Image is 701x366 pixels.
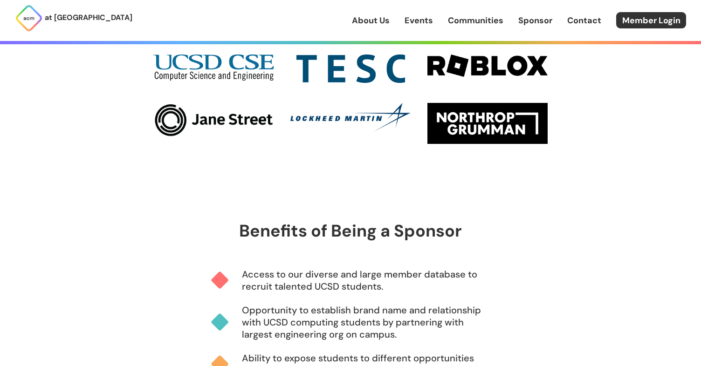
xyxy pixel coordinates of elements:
p: Opportunity to establish brand name and relationship with UCSD computing students by partnering w... [242,304,490,340]
a: Communities [448,14,503,27]
a: at [GEOGRAPHIC_DATA] [15,4,132,32]
img: ACM Logo [15,4,43,32]
h1: Benefits of Being a Sponsor [239,222,462,240]
img: turquoise bullet [211,313,242,332]
img: Roblox [427,54,548,77]
a: Contact [567,14,601,27]
p: Access to our diverse and large member database to recruit talented UCSD students. [242,268,490,292]
img: CSE [153,54,274,81]
img: Lockheed Martin [290,103,411,132]
p: at [GEOGRAPHIC_DATA] [45,12,132,24]
a: Events [405,14,433,27]
img: red bullet [211,271,242,290]
a: Sponsor [518,14,552,27]
img: Jane Street [153,103,274,137]
a: Member Login [616,12,686,28]
img: TESC [296,54,405,83]
a: About Us [352,14,390,27]
img: Northrop Grumman [427,103,548,144]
